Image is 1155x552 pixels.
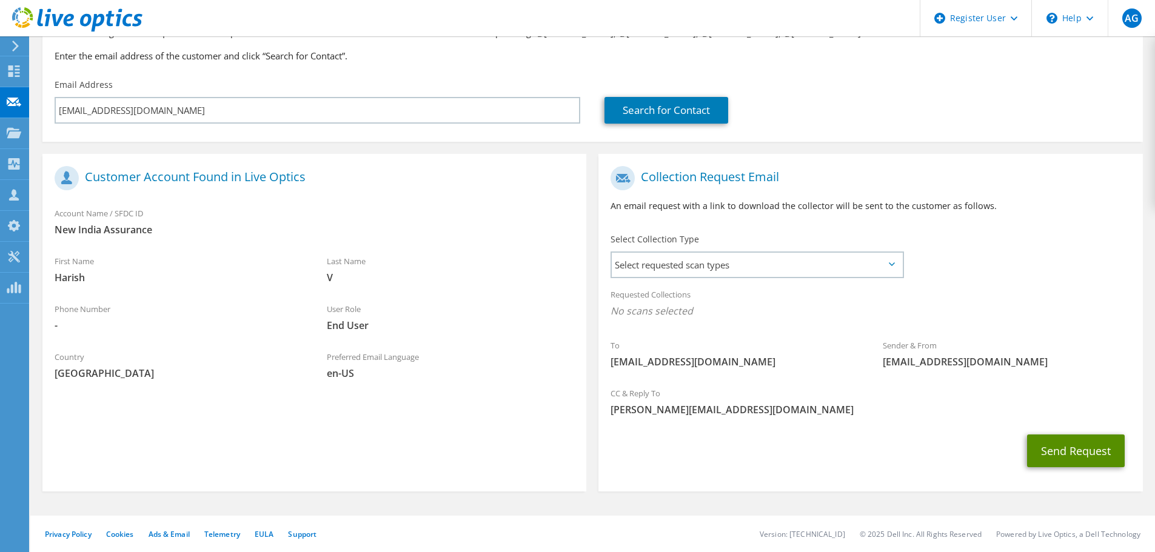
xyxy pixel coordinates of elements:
span: - [55,319,303,332]
a: Telemetry [204,529,240,539]
li: © 2025 Dell Inc. All Rights Reserved [860,529,982,539]
div: First Name [42,248,315,290]
a: Ads & Email [149,529,190,539]
button: Send Request [1027,434,1125,467]
div: Last Name [315,248,587,290]
div: Account Name / SFDC ID [42,201,586,242]
span: en-US [327,367,575,380]
h3: Enter the email address of the customer and click “Search for Contact”. [55,49,1131,62]
div: User Role [315,296,587,338]
div: To [598,333,871,374]
p: An email request with a link to download the collector will be sent to the customer as follows. [611,199,1130,213]
span: [GEOGRAPHIC_DATA] [55,367,303,380]
label: Email Address [55,79,113,91]
a: Privacy Policy [45,529,92,539]
li: Version: [TECHNICAL_ID] [760,529,845,539]
div: Requested Collections [598,282,1142,327]
a: EULA [255,529,273,539]
div: Country [42,344,315,386]
label: Select Collection Type [611,233,699,245]
a: Support [288,529,316,539]
div: Preferred Email Language [315,344,587,386]
span: No scans selected [611,304,1130,318]
div: CC & Reply To [598,381,1142,422]
span: AG [1122,8,1142,28]
span: [PERSON_NAME][EMAIL_ADDRESS][DOMAIN_NAME] [611,403,1130,416]
span: [EMAIL_ADDRESS][DOMAIN_NAME] [883,355,1131,368]
h1: Customer Account Found in Live Optics [55,166,568,190]
svg: \n [1046,13,1057,24]
span: V [327,271,575,284]
a: Cookies [106,529,134,539]
span: [EMAIL_ADDRESS][DOMAIN_NAME] [611,355,859,368]
span: Select requested scan types [612,253,902,277]
h1: Collection Request Email [611,166,1124,190]
a: Search for Contact [604,97,728,124]
span: New India Assurance [55,223,574,236]
span: Harish [55,271,303,284]
div: Phone Number [42,296,315,338]
div: Sender & From [871,333,1143,374]
span: End User [327,319,575,332]
li: Powered by Live Optics, a Dell Technology [996,529,1140,539]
